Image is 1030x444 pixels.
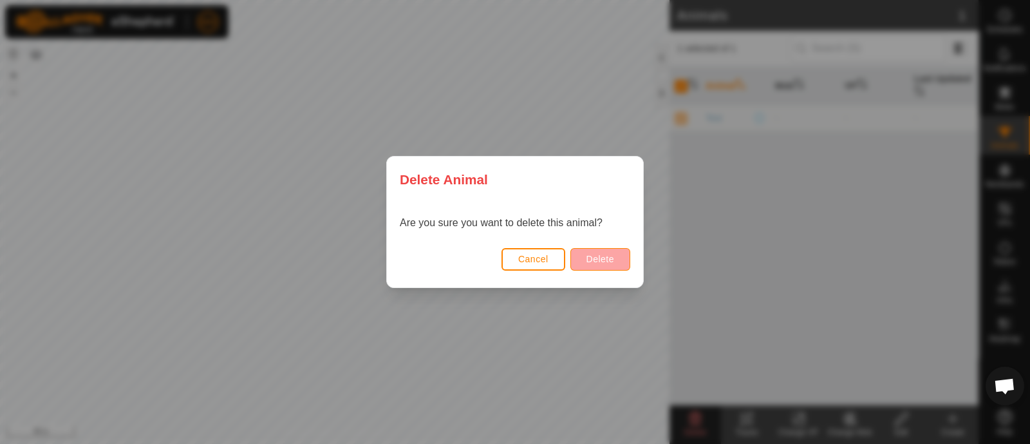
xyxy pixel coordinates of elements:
[387,157,643,202] div: Delete Animal
[570,248,630,271] button: Delete
[518,254,548,264] span: Cancel
[586,254,614,264] span: Delete
[501,248,565,271] button: Cancel
[400,217,603,228] span: Are you sure you want to delete this animal?
[986,367,1024,405] div: Open chat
